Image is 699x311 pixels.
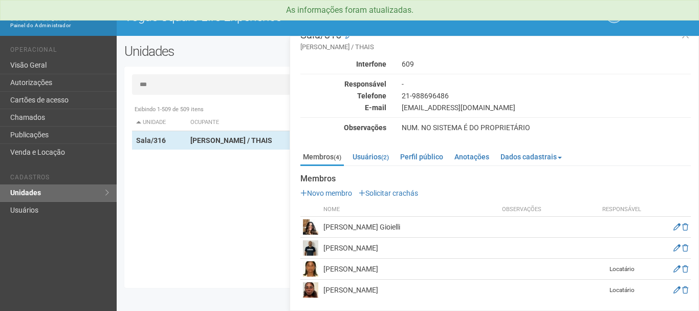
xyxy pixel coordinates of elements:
[136,136,166,144] strong: Sala/316
[682,244,688,252] a: Excluir membro
[398,149,446,164] a: Perfil público
[359,189,418,197] a: Solicitar crachás
[394,79,698,89] div: -
[186,114,451,131] th: Ocupante: activate to sort column ascending
[300,149,344,166] a: Membros(4)
[673,244,681,252] a: Editar membro
[190,136,272,144] strong: [PERSON_NAME] / THAIS
[673,223,681,231] a: Editar membro
[321,217,499,238] td: [PERSON_NAME] Gioielli
[10,174,109,184] li: Cadastros
[596,280,647,301] td: Locatário
[293,91,394,100] div: Telefone
[321,238,499,259] td: [PERSON_NAME]
[300,189,352,197] a: Novo membro
[321,203,499,217] th: Nome
[132,114,186,131] th: Unidade: activate to sort column descending
[498,149,564,164] a: Dados cadastrais
[334,154,341,161] small: (4)
[682,286,688,294] a: Excluir membro
[293,103,394,112] div: E-mail
[596,259,647,280] td: Locatário
[303,261,318,277] img: user.png
[394,59,698,69] div: 609
[321,259,499,280] td: [PERSON_NAME]
[673,265,681,273] a: Editar membro
[394,123,698,132] div: NUM. NO SISTEMA É DO PROPRIETÁRIO
[394,91,698,100] div: 21-988696486
[10,46,109,57] li: Operacional
[303,282,318,298] img: user.png
[300,43,691,52] small: [PERSON_NAME] / THAIS
[300,30,691,52] h3: Sala/316
[381,154,389,161] small: (2)
[293,79,394,89] div: Responsável
[673,286,681,294] a: Editar membro
[682,265,688,273] a: Excluir membro
[596,203,647,217] th: Responsável
[350,149,391,164] a: Usuários(2)
[300,174,691,183] strong: Membros
[452,149,492,164] a: Anotações
[132,105,684,114] div: Exibindo 1-509 de 509 itens
[682,223,688,231] a: Excluir membro
[499,203,597,217] th: Observações
[124,44,352,59] h2: Unidades
[124,10,400,24] h1: Vogue Square Life Experience
[321,280,499,301] td: [PERSON_NAME]
[394,103,698,112] div: [EMAIL_ADDRESS][DOMAIN_NAME]
[10,21,109,30] div: Painel do Administrador
[303,240,318,256] img: user.png
[303,219,318,235] img: user.png
[293,59,394,69] div: Interfone
[293,123,394,132] div: Observações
